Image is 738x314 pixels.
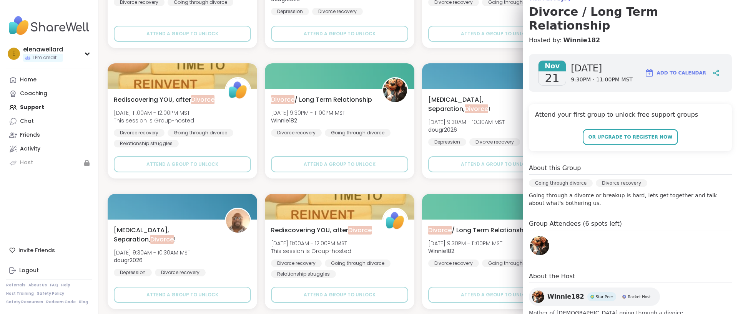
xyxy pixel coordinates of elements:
[529,192,732,207] p: Going through a divorce or breakup is hard, lets get together and talk about what's bothering us.
[271,109,345,117] span: [DATE] 9:30PM - 11:00PM MST
[191,95,214,104] span: Divorce
[271,95,372,104] span: / Long Term Relationship
[461,161,533,168] span: Attend a group to unlock
[529,235,550,256] a: Winnie182
[428,240,502,247] span: [DATE] 9:30PM - 11:00PM MST
[571,76,633,84] span: 9:30PM - 11:00PM MST
[545,71,559,85] span: 21
[588,134,672,140] span: or upgrade to register now
[641,64,710,82] button: Add to Calendar
[529,272,732,283] h4: About the Host
[325,129,391,137] div: Going through divorce
[114,156,251,172] button: Attend a group to unlock
[6,114,92,128] a: Chat
[428,95,531,114] span: [MEDICAL_DATA], Separation, !
[428,226,452,235] span: Divorce
[304,30,376,37] span: Attend a group to unlock
[428,156,565,172] button: Attend a group to unlock
[596,179,647,187] div: Divorce recovery
[6,142,92,156] a: Activity
[428,138,466,146] div: Depression
[114,287,251,303] button: Attend a group to unlock
[304,291,376,298] span: Attend a group to unlock
[146,291,218,298] span: Attend a group to unlock
[529,179,593,187] div: Going through divorce
[168,129,233,137] div: Going through divorce
[657,69,706,76] span: Add to Calendar
[428,118,505,126] span: [DATE] 9:30AM - 10:30AM MST
[461,30,533,37] span: Attend a group to unlock
[114,226,216,244] span: [MEDICAL_DATA], Separation, !
[6,243,92,257] div: Invite Friends
[114,117,194,124] span: This session is Group-hosted
[19,267,39,274] div: Logout
[12,49,15,59] span: e
[114,249,190,256] span: [DATE] 9:30AM - 10:30AM MST
[383,209,407,233] img: ShareWell
[529,36,732,45] h4: Hosted by:
[539,61,566,71] span: Nov
[428,247,454,255] b: Winnie182
[150,235,174,244] span: Divorce
[37,291,64,296] a: Safety Policy
[532,291,544,303] img: Winnie182
[6,299,43,305] a: Safety Resources
[6,156,92,170] a: Host
[482,259,548,267] div: Going through divorce
[271,8,309,15] div: Depression
[114,140,179,147] div: Relationship struggles
[461,291,533,298] span: Attend a group to unlock
[571,62,633,74] span: [DATE]
[50,283,58,288] a: FAQ
[271,270,336,278] div: Relationship struggles
[304,161,376,168] span: Attend a group to unlock
[622,295,626,299] img: Rocket Host
[114,129,165,137] div: Divorce recovery
[6,12,92,39] img: ShareWell Nav Logo
[226,78,250,102] img: ShareWell
[348,226,372,235] span: Divorce
[312,8,363,15] div: Divorce recovery
[271,240,351,247] span: [DATE] 11:00AM - 12:00PM MST
[271,259,322,267] div: Divorce recovery
[114,109,194,117] span: [DATE] 11:00AM - 12:00PM MST
[428,226,529,235] span: / Long Term Relationship
[114,256,143,264] b: dougr2026
[529,164,581,173] h4: About this Group
[271,95,294,104] span: Divorce
[20,131,40,139] div: Friends
[6,87,92,101] a: Coaching
[61,283,70,288] a: Help
[428,259,479,267] div: Divorce recovery
[529,288,660,306] a: Winnie182Winnie182Star PeerStar PeerRocket HostRocket Host
[271,26,408,42] button: Attend a group to unlock
[155,269,206,276] div: Divorce recovery
[6,128,92,142] a: Friends
[20,159,33,167] div: Host
[46,299,76,305] a: Redeem Code
[271,129,322,137] div: Divorce recovery
[530,236,549,255] img: Winnie182
[428,26,565,42] button: Attend a group to unlock
[226,209,250,233] img: dougr2026
[20,145,40,153] div: Activity
[596,294,613,300] span: Star Peer
[79,299,88,305] a: Blog
[469,138,520,146] div: Divorce recovery
[114,95,214,104] span: Rediscovering YOU, after
[23,45,63,54] div: elenawellard
[428,126,457,134] b: dougr2026
[465,104,488,113] span: Divorce
[628,294,651,300] span: Rocket Host
[28,283,47,288] a: About Us
[146,30,218,37] span: Attend a group to unlock
[529,5,732,33] h3: Divorce / Long Term Relationship
[20,76,37,84] div: Home
[6,291,34,296] a: Host Training
[114,269,152,276] div: Depression
[529,219,732,230] h4: Group Attendees (6 spots left)
[271,117,297,124] b: Winnie182
[271,247,351,255] span: This session is Group-hosted
[383,78,407,102] img: Winnie182
[6,283,25,288] a: Referrals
